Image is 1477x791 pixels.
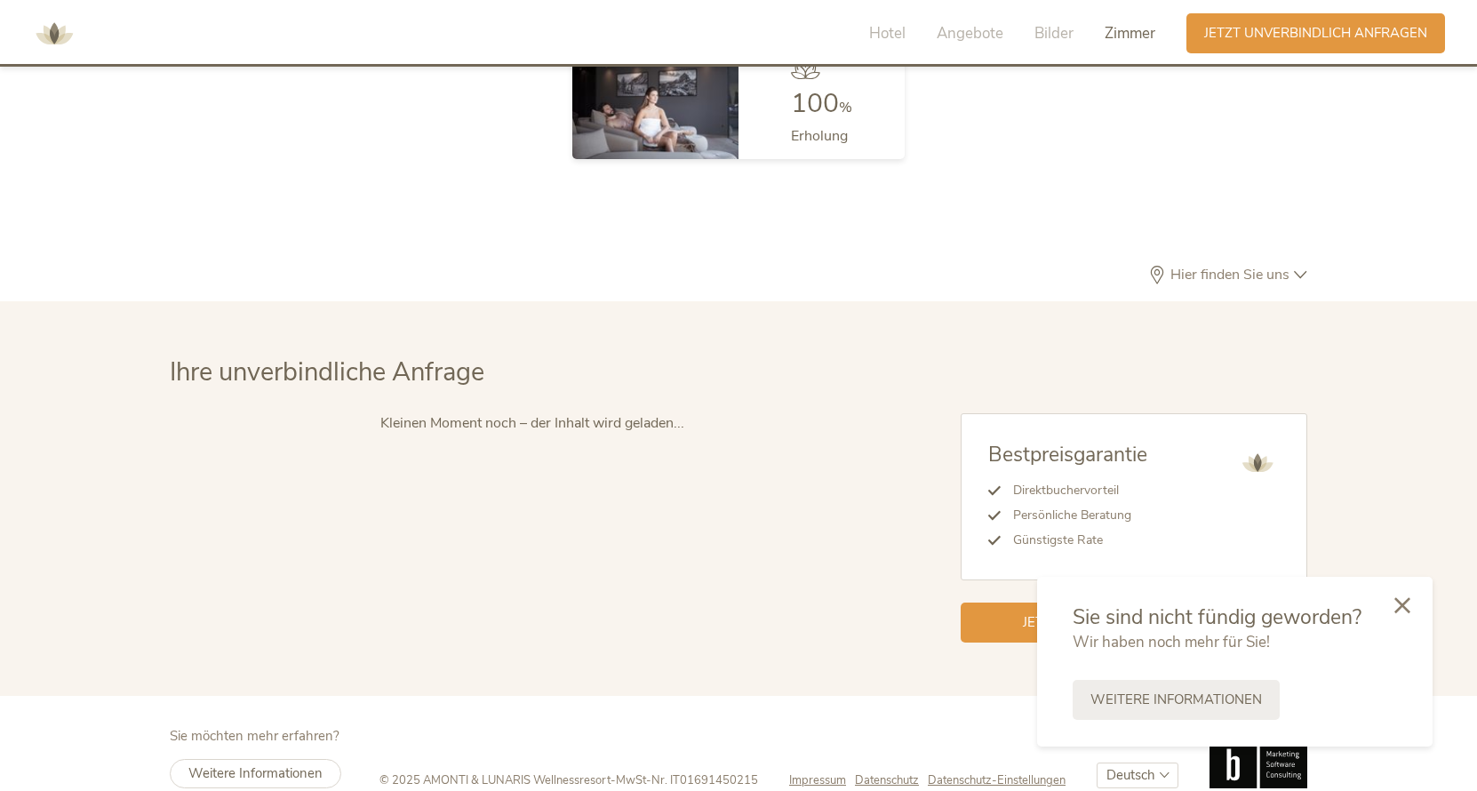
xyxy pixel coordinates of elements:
[1210,728,1307,788] img: Brandnamic GmbH | Leading Hospitality Solutions
[1073,680,1280,720] a: Weitere Informationen
[855,772,919,788] span: Datenschutz
[1235,441,1280,485] img: AMONTI & LUNARIS Wellnessresort
[170,355,484,389] span: Ihre unverbindliche Anfrage
[1001,528,1147,553] li: Günstigste Rate
[1034,23,1074,44] span: Bilder
[1105,23,1155,44] span: Zimmer
[1001,503,1147,528] li: Persönliche Beratung
[855,772,928,788] a: Datenschutz
[928,772,1066,788] a: Datenschutz-Einstellungen
[28,7,81,60] img: AMONTI & LUNARIS Wellnessresort
[988,441,1147,468] span: Bestpreisgarantie
[789,772,855,788] a: Impressum
[28,27,81,39] a: AMONTI & LUNARIS Wellnessresort
[791,126,848,146] span: Erholung
[1023,613,1246,632] span: Jetzt unverbindlich anfragen
[170,413,894,433] div: Kleinen Moment noch – der Inhalt wird geladen...
[170,727,339,745] span: Sie möchten mehr erfahren?
[869,23,906,44] span: Hotel
[1090,691,1262,709] span: Weitere Informationen
[1001,478,1147,503] li: Direktbuchervorteil
[188,764,323,782] span: Weitere Informationen
[1204,24,1427,43] span: Jetzt unverbindlich anfragen
[611,772,616,788] span: -
[1073,603,1361,631] span: Sie sind nicht fündig geworden?
[379,772,611,788] span: © 2025 AMONTI & LUNARIS Wellnessresort
[789,772,846,788] span: Impressum
[1073,632,1270,652] span: Wir haben noch mehr für Sie!
[1166,268,1294,282] span: Hier finden Sie uns
[170,759,341,788] a: Weitere Informationen
[839,98,852,117] span: %
[937,23,1003,44] span: Angebote
[616,772,758,788] span: MwSt-Nr. IT01691450215
[791,85,839,122] span: 100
